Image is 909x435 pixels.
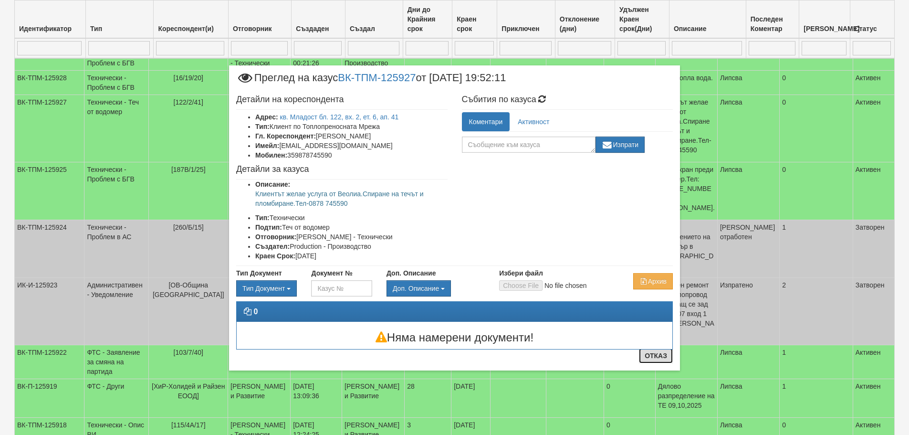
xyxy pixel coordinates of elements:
h3: Няма намерени документи! [237,331,672,344]
b: Имейл: [255,142,279,149]
div: Двоен клик, за изчистване на избраната стойност. [236,280,297,297]
span: Тип Документ [242,285,285,292]
a: ВК-ТПМ-125927 [338,72,416,84]
li: Технически [255,213,448,223]
b: Адрес: [255,113,278,121]
label: Доп. Описание [387,268,436,278]
b: Описание: [255,180,290,188]
h4: Детайли за казуса [236,165,448,174]
h4: Детайли на кореспондента [236,95,448,105]
li: Теч от водомер [255,223,448,232]
b: Гл. Кореспондент: [255,132,316,140]
strong: 0 [253,308,258,316]
b: Отговорник: [255,233,296,241]
span: Доп. Описание [393,285,439,292]
li: [PERSON_NAME] [255,131,448,141]
p: Клиентът желае услуга от Веолиа.Спиране на течът и пломбиране.Тел-0878 745590 [255,189,448,208]
b: Мобилен: [255,151,287,159]
a: Активност [511,112,556,131]
b: Тип: [255,123,270,130]
a: Коментари [462,112,510,131]
li: [DATE] [255,251,448,261]
div: Двоен клик, за изчистване на избраната стойност. [387,280,485,297]
span: Преглед на казус от [DATE] 19:52:11 [236,73,506,90]
button: Доп. Описание [387,280,451,297]
h4: Събития по казуса [462,95,673,105]
label: Избери файл [499,268,543,278]
button: Тип Документ [236,280,297,297]
label: Документ № [311,268,352,278]
button: Архив [633,273,673,289]
b: Подтип: [255,223,282,231]
label: Тип Документ [236,268,282,278]
li: Клиент по Топлопреносната Мрежа [255,122,448,131]
li: Production - Производство [255,242,448,251]
b: Краен Срок: [255,252,295,260]
li: 359878745590 [255,150,448,160]
b: Тип: [255,214,270,222]
a: кв. Младост бл. 122, вх. 2, ет. 6, ап. 41 [280,113,399,121]
li: [PERSON_NAME] - Технически [255,232,448,242]
li: [EMAIL_ADDRESS][DOMAIN_NAME] [255,141,448,150]
input: Казус № [311,280,372,297]
button: Изпрати [596,137,645,153]
button: Отказ [639,348,673,363]
b: Създател: [255,243,290,250]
